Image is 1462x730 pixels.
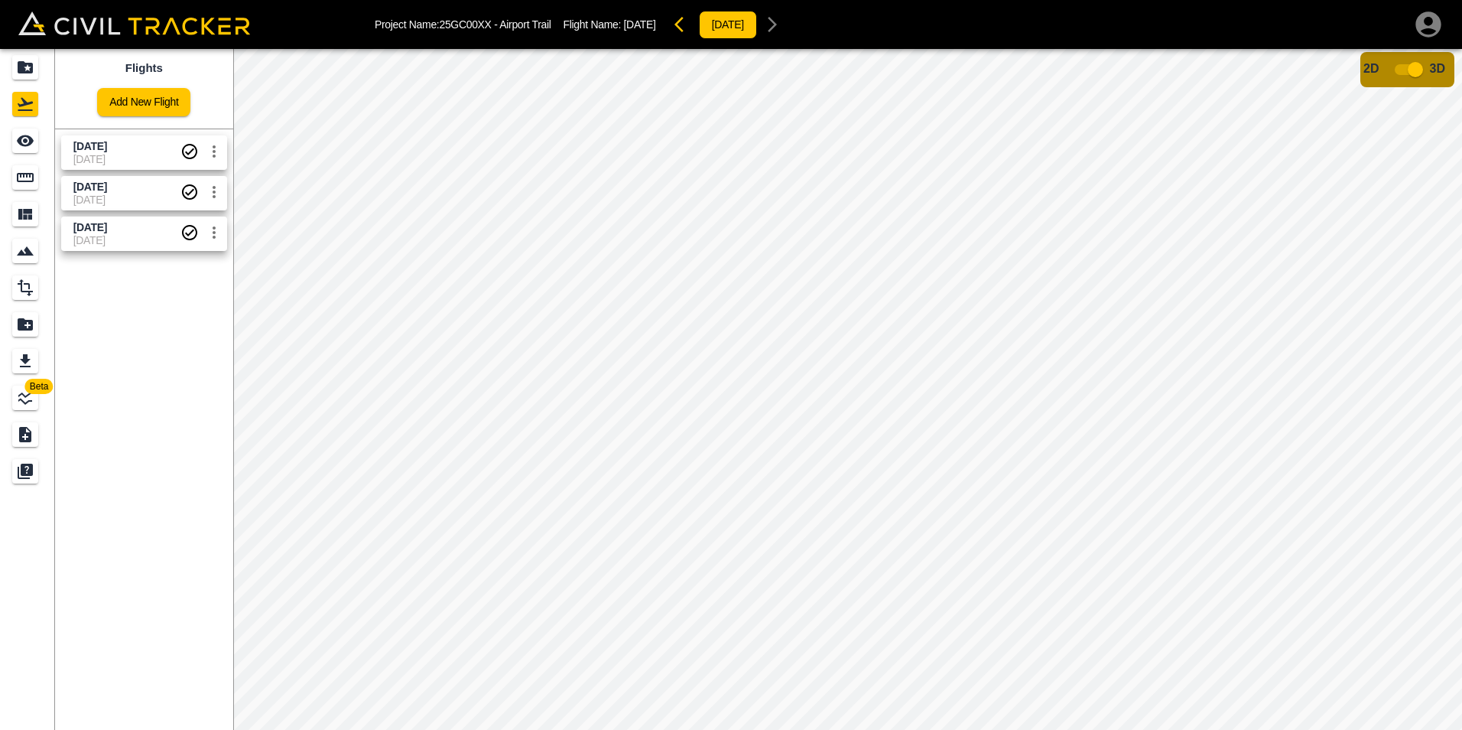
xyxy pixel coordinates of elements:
[624,18,656,31] span: [DATE]
[1430,62,1445,75] span: 3D
[375,18,551,31] p: Project Name: 25GC00XX - Airport Trail
[1363,62,1379,75] span: 2D
[699,11,757,39] button: [DATE]
[564,18,656,31] p: Flight Name:
[18,11,250,35] img: Civil Tracker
